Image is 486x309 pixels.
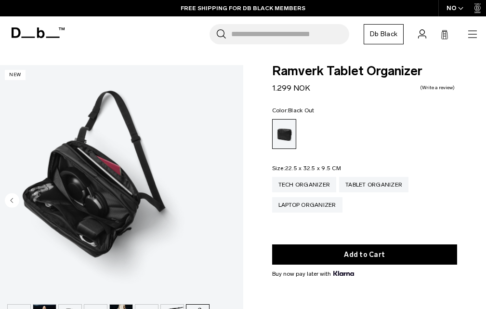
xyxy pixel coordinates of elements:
[272,197,342,213] a: Laptop Organizer
[272,83,310,93] span: 1.299 NOK
[5,70,26,80] p: New
[339,177,408,192] a: Tablet Organizer
[364,24,404,44] a: Db Black
[5,193,19,210] button: Previous slide
[272,119,296,149] a: Black Out
[420,85,455,90] a: Write a review
[181,4,305,13] a: FREE SHIPPING FOR DB BLACK MEMBERS
[272,165,341,171] legend: Size:
[272,244,458,265] button: Add to Cart
[272,177,337,192] a: Tech Organizer
[333,271,354,276] img: {"height" => 20, "alt" => "Klarna"}
[272,107,315,113] legend: Color:
[272,269,354,278] span: Buy now pay later with
[272,65,458,78] span: Ramverk Tablet Organizer
[285,165,341,172] span: 22.5 x 32.5 x 9.5 CM
[288,107,314,114] span: Black Out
